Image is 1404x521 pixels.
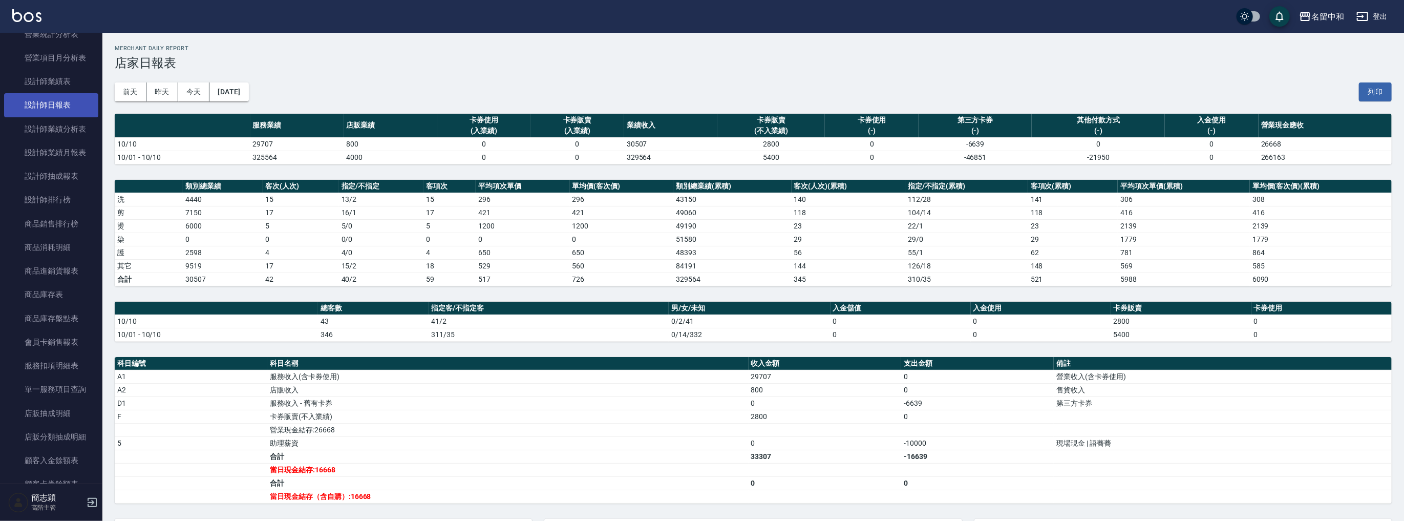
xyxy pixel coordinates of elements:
[717,137,825,151] td: 2800
[344,114,437,138] th: 店販業績
[339,180,424,193] th: 指定/不指定
[901,370,1054,383] td: 0
[115,357,1392,504] table: a dense table
[263,259,338,273] td: 17
[1250,233,1392,246] td: 1779
[4,402,98,425] a: 店販抽成明細
[792,273,905,286] td: 345
[1054,383,1392,397] td: 售貨收入
[344,137,437,151] td: 800
[1167,115,1256,126] div: 入金使用
[905,246,1028,259] td: 55 / 1
[530,151,624,164] td: 0
[905,206,1028,219] td: 104 / 14
[1054,436,1392,450] td: 現場現金 | 語蕎蕎
[115,114,1392,164] table: a dense table
[570,180,674,193] th: 單均價(客次價)
[339,273,424,286] td: 40/2
[178,82,210,101] button: 今天
[183,273,263,286] td: 30507
[4,472,98,496] a: 顧客卡券餘額表
[669,302,830,315] th: 男/女/未知
[905,180,1028,193] th: 指定/不指定(累積)
[263,246,338,259] td: 4
[115,45,1392,52] h2: Merchant Daily Report
[318,302,429,315] th: 總客數
[921,126,1029,136] div: (-)
[115,383,267,397] td: A2
[476,206,570,219] td: 421
[530,137,624,151] td: 0
[183,259,263,273] td: 9519
[905,233,1028,246] td: 29 / 0
[183,219,263,233] td: 6000
[1250,193,1392,206] td: 308
[1032,137,1165,151] td: 0
[115,328,318,341] td: 10/01 - 10/10
[1111,302,1251,315] th: 卡券販賣
[476,273,570,286] td: 517
[183,246,263,259] td: 2598
[4,425,98,449] a: 店販分類抽成明細
[250,114,344,138] th: 服務業績
[267,463,748,476] td: 當日現金結存:16668
[318,315,429,328] td: 43
[1118,246,1250,259] td: 781
[115,193,183,206] td: 洗
[827,126,916,136] div: (-)
[4,330,98,354] a: 會員卡銷售報表
[624,114,718,138] th: 業績收入
[1028,246,1118,259] td: 62
[673,233,791,246] td: 51580
[423,273,476,286] td: 59
[429,302,669,315] th: 指定客/不指定客
[4,164,98,188] a: 設計師抽成報表
[831,302,971,315] th: 入金儲值
[115,370,267,383] td: A1
[624,151,718,164] td: 329564
[971,315,1111,328] td: 0
[4,188,98,212] a: 設計師排行榜
[827,115,916,126] div: 卡券使用
[901,476,1054,490] td: 0
[4,212,98,236] a: 商品銷售排行榜
[749,370,901,383] td: 29707
[115,206,183,219] td: 剪
[825,151,919,164] td: 0
[570,246,674,259] td: 650
[250,137,344,151] td: 29707
[1250,180,1392,193] th: 單均價(客次價)(累積)
[1118,219,1250,233] td: 2139
[437,151,531,164] td: 0
[4,23,98,46] a: 營業統計分析表
[429,328,669,341] td: 311/35
[792,259,905,273] td: 144
[1259,114,1392,138] th: 營業現金應收
[267,397,748,410] td: 服務收入 - 舊有卡券
[1118,259,1250,273] td: 569
[263,180,338,193] th: 客次(人次)
[1028,233,1118,246] td: 29
[533,115,622,126] div: 卡券販賣
[339,219,424,233] td: 5 / 0
[267,357,748,370] th: 科目名稱
[673,246,791,259] td: 48393
[1028,273,1118,286] td: 521
[339,193,424,206] td: 13 / 2
[1111,328,1251,341] td: 5400
[429,315,669,328] td: 41/2
[673,193,791,206] td: 43150
[1054,397,1392,410] td: 第三方卡券
[115,56,1392,70] h3: 店家日報表
[267,450,748,463] td: 合計
[183,180,263,193] th: 類別總業績
[673,180,791,193] th: 類別總業績(累積)
[1118,233,1250,246] td: 1779
[1111,315,1251,328] td: 2800
[1269,6,1290,27] button: save
[669,315,830,328] td: 0/2/41
[115,357,267,370] th: 科目編號
[1032,151,1165,164] td: -21950
[901,450,1054,463] td: -16639
[8,492,29,513] img: Person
